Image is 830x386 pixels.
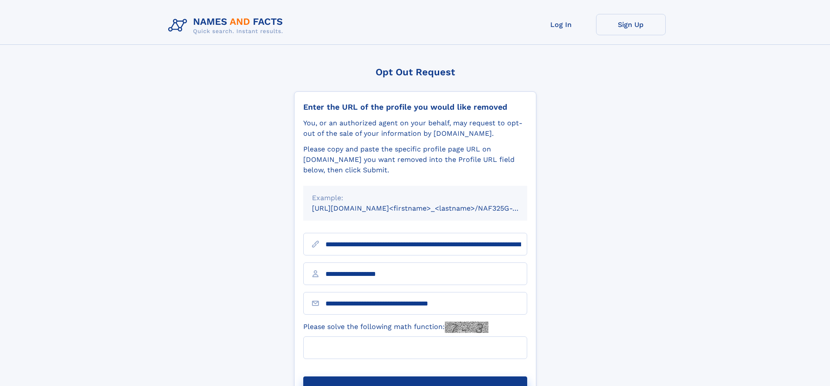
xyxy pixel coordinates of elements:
[165,14,290,37] img: Logo Names and Facts
[303,144,527,175] div: Please copy and paste the specific profile page URL on [DOMAIN_NAME] you want removed into the Pr...
[303,102,527,112] div: Enter the URL of the profile you would like removed
[294,67,536,77] div: Opt Out Request
[526,14,596,35] a: Log In
[303,322,488,333] label: Please solve the following math function:
[596,14,666,35] a: Sign Up
[312,193,518,203] div: Example:
[312,204,544,212] small: [URL][DOMAIN_NAME]<firstname>_<lastname>/NAF325G-xxxxxxxx
[303,118,527,139] div: You, or an authorized agent on your behalf, may request to opt-out of the sale of your informatio...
